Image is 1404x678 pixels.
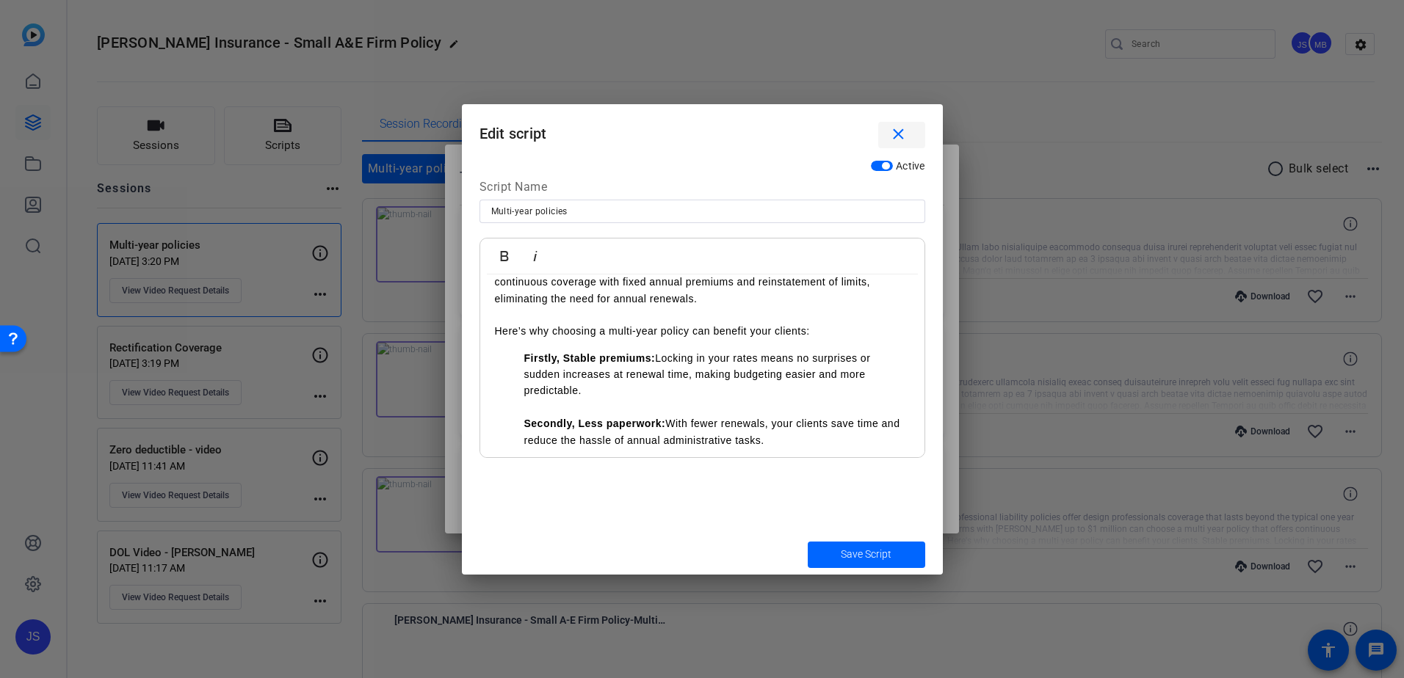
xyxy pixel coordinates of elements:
[495,241,910,323] p: With [PERSON_NAME]’s Architects & Engineers program, eligible design firms with [PERSON_NAME] up ...
[521,241,549,271] button: Italic (Ctrl+I)
[524,352,656,364] strong: Firstly, Stable premiums:
[808,542,925,568] button: Save Script
[841,547,891,562] span: Save Script
[889,125,908,144] mat-icon: close
[491,203,913,220] input: Enter Script Name
[495,323,910,339] p: Here’s why choosing a multi-year policy can benefit your clients:
[480,178,925,200] div: Script Name
[524,418,666,429] strong: Secondly, Less paperwork:
[896,160,925,172] span: Active
[462,104,943,152] h1: Edit script
[491,241,518,271] button: Bold (Ctrl+B)
[524,415,910,464] li: With fewer renewals, your clients save time and reduce the hassle of annual administrative tasks.
[524,350,910,416] li: Locking in your rates means no surprises or sudden increases at renewal time, making budgeting ea...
